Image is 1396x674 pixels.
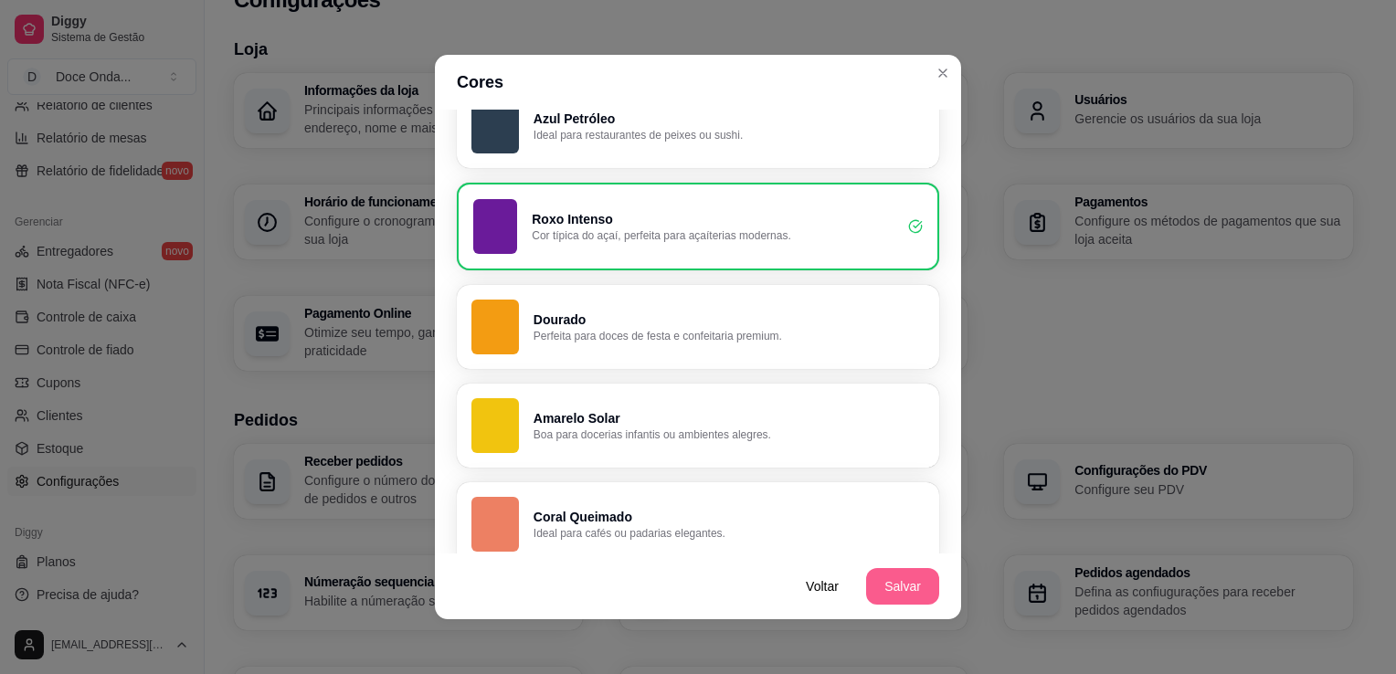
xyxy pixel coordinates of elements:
[534,508,925,526] p: Coral Queimado
[534,526,925,541] p: Ideal para cafés ou padarias elegantes.
[457,183,939,270] button: Roxo IntensoCor típica do açaí, perfeita para açaíterias modernas.
[866,568,939,605] button: Salvar
[532,210,894,228] p: Roxo Intenso
[457,285,939,369] button: DouradoPerfeita para doces de festa e confeitaria premium.
[457,84,939,168] button: Azul PetróleoIdeal para restaurantes de peixes ou sushi.
[534,311,925,329] p: Dourado
[534,128,925,142] p: Ideal para restaurantes de peixes ou sushi.
[928,58,957,88] button: Close
[532,228,894,243] p: Cor típica do açaí, perfeita para açaíterias modernas.
[457,482,939,566] button: Coral QueimadoIdeal para cafés ou padarias elegantes.
[534,427,925,442] p: Boa para docerias infantis ou ambientes alegres.
[786,568,859,605] button: Voltar
[435,55,961,110] header: Cores
[457,384,939,468] button: Amarelo SolarBoa para docerias infantis ou ambientes alegres.
[534,329,925,343] p: Perfeita para doces de festa e confeitaria premium.
[534,110,925,128] p: Azul Petróleo
[534,409,925,427] p: Amarelo Solar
